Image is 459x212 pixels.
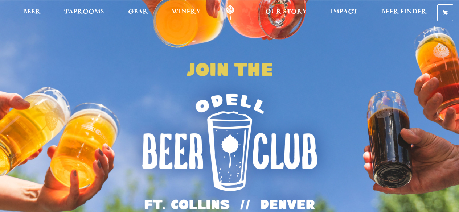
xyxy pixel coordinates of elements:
[326,5,362,21] a: Impact
[172,9,201,15] span: Winery
[23,9,41,15] span: Beer
[60,5,109,21] a: Taprooms
[167,5,205,21] a: Winery
[64,9,104,15] span: Taprooms
[217,5,244,21] a: Odell Home
[381,9,427,15] span: Beer Finder
[128,9,148,15] span: Gear
[18,5,45,21] a: Beer
[123,5,153,21] a: Gear
[265,9,307,15] span: Our Story
[261,5,312,21] a: Our Story
[331,9,357,15] span: Impact
[376,5,431,21] a: Beer Finder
